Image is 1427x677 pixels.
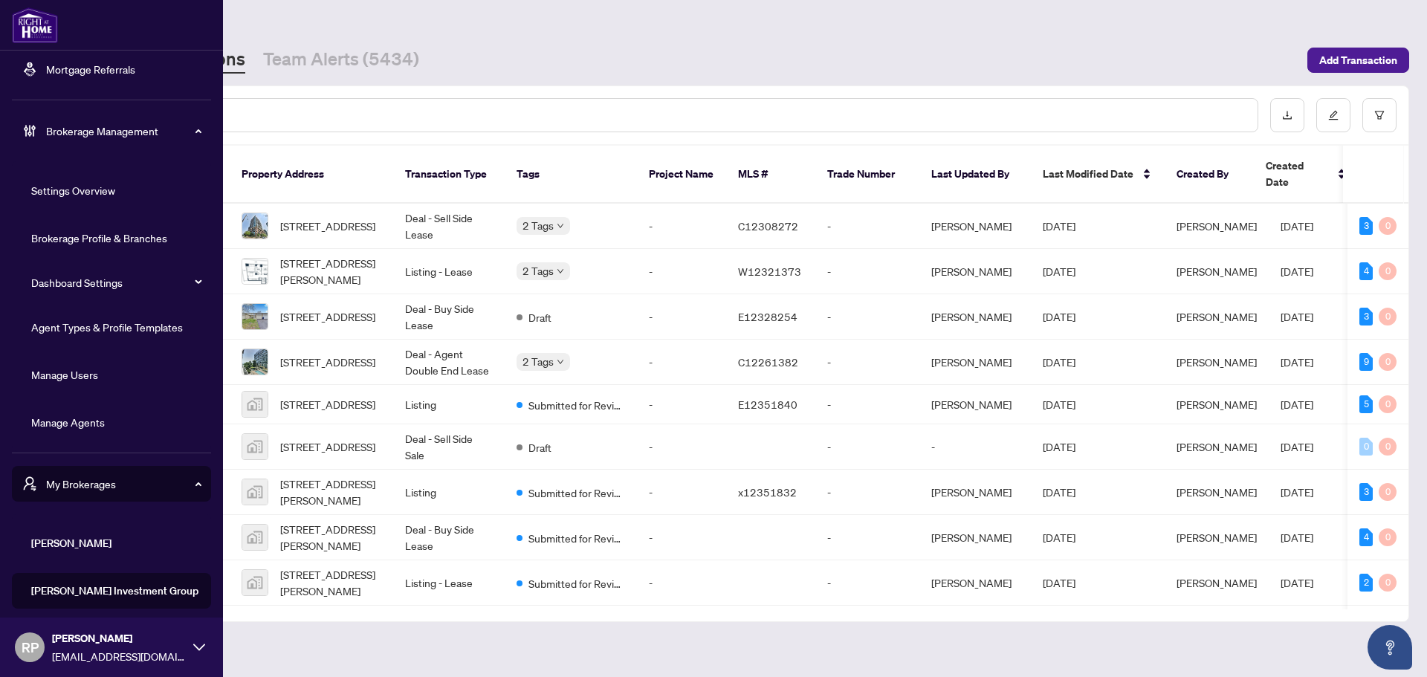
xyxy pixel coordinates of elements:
img: thumbnail-img [242,349,268,375]
div: 0 [1379,308,1397,325]
span: C12308272 [738,219,798,233]
div: 3 [1359,308,1373,325]
img: thumbnail-img [242,304,268,329]
td: - [637,424,726,470]
td: - [637,560,726,606]
span: [DATE] [1043,310,1075,323]
button: filter [1362,98,1397,132]
img: thumbnail-img [242,479,268,505]
span: down [557,358,564,366]
td: Deal - Sell Side Lease [393,204,505,249]
div: 9 [1359,353,1373,371]
img: thumbnail-img [242,392,268,417]
div: 3 [1359,483,1373,501]
span: [DATE] [1043,531,1075,544]
img: thumbnail-img [242,259,268,284]
span: Submitted for Review [528,575,625,592]
span: [STREET_ADDRESS][PERSON_NAME] [280,566,381,599]
span: [DATE] [1281,398,1313,411]
th: Project Name [637,146,726,204]
span: edit [1328,110,1339,120]
img: thumbnail-img [242,213,268,239]
td: - [637,249,726,294]
td: - [815,424,919,470]
span: [STREET_ADDRESS] [280,308,375,325]
td: - [815,340,919,385]
td: - [637,385,726,424]
img: logo [12,7,58,43]
span: [STREET_ADDRESS] [280,438,375,455]
div: 0 [1379,483,1397,501]
td: [PERSON_NAME] [919,515,1031,560]
span: [PERSON_NAME] [1177,576,1257,589]
td: - [637,204,726,249]
span: [STREET_ADDRESS][PERSON_NAME] [280,521,381,554]
span: Draft [528,309,551,325]
td: - [815,470,919,515]
span: [DATE] [1281,355,1313,369]
img: thumbnail-img [242,434,268,459]
td: - [815,385,919,424]
span: [DATE] [1043,355,1075,369]
div: 0 [1379,262,1397,280]
a: Dashboard Settings [31,276,123,289]
img: thumbnail-img [242,525,268,550]
span: [PERSON_NAME] [1177,531,1257,544]
button: edit [1316,98,1350,132]
td: Deal - Sell Side Sale [393,424,505,470]
td: Listing - Lease [393,560,505,606]
th: Trade Number [815,146,919,204]
span: down [557,222,564,230]
td: [PERSON_NAME] [919,470,1031,515]
td: Deal - Agent Double End Lease [393,340,505,385]
td: Listing - Lease [393,249,505,294]
th: Last Updated By [919,146,1031,204]
span: [PERSON_NAME] [1177,398,1257,411]
span: Add Transaction [1319,48,1397,72]
div: 0 [1379,353,1397,371]
a: Manage Agents [31,415,105,429]
span: [STREET_ADDRESS] [280,396,375,412]
span: [PERSON_NAME] [1177,265,1257,278]
span: user-switch [22,476,37,491]
div: 0 [1379,574,1397,592]
span: Submitted for Review [528,397,625,413]
span: [PERSON_NAME] [1177,219,1257,233]
td: - [815,294,919,340]
div: 0 [1379,528,1397,546]
span: [DATE] [1043,440,1075,453]
td: Deal - Buy Side Lease [393,515,505,560]
span: [PERSON_NAME] [1177,440,1257,453]
span: [PERSON_NAME] [31,535,201,551]
span: [PERSON_NAME] [52,630,186,647]
span: [EMAIL_ADDRESS][DOMAIN_NAME] [52,648,186,664]
td: [PERSON_NAME] [919,294,1031,340]
td: - [637,340,726,385]
span: [STREET_ADDRESS] [280,218,375,234]
th: Created Date [1254,146,1358,204]
td: [PERSON_NAME] [919,385,1031,424]
th: Tags [505,146,637,204]
span: [PERSON_NAME] Investment Group [31,583,201,599]
a: Agent Types & Profile Templates [31,320,183,334]
td: - [919,424,1031,470]
span: 2 Tags [522,353,554,370]
div: 0 [1359,438,1373,456]
th: Created By [1165,146,1254,204]
div: 3 [1359,217,1373,235]
td: - [815,204,919,249]
span: 2 Tags [522,262,554,279]
span: download [1282,110,1292,120]
td: - [637,515,726,560]
span: Last Modified Date [1043,166,1133,182]
span: [PERSON_NAME] [1177,485,1257,499]
span: E12351840 [738,398,797,411]
button: Open asap [1368,625,1412,670]
div: 0 [1379,395,1397,413]
th: MLS # [726,146,815,204]
span: [DATE] [1281,531,1313,544]
span: Submitted for Review [528,530,625,546]
span: [STREET_ADDRESS] [280,354,375,370]
td: [PERSON_NAME] [919,560,1031,606]
span: [DATE] [1281,576,1313,589]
